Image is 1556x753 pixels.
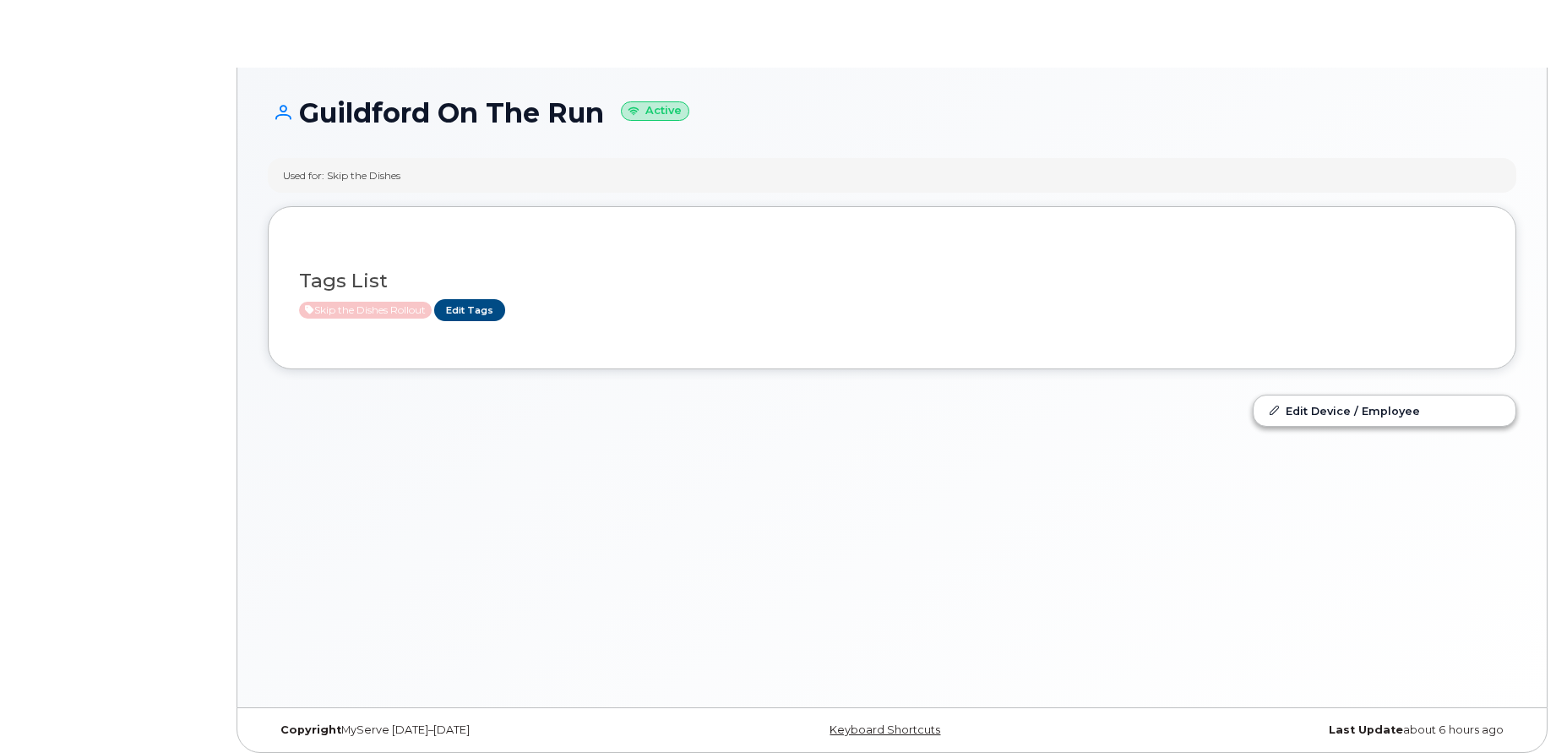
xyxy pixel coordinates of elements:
[1100,723,1516,737] div: about 6 hours ago
[1254,396,1515,426] a: Edit Device / Employee
[268,723,684,737] div: MyServe [DATE]–[DATE]
[830,723,940,736] a: Keyboard Shortcuts
[1329,723,1403,736] strong: Last Update
[299,302,432,319] span: Active
[299,270,1485,292] h3: Tags List
[621,101,689,121] small: Active
[283,168,400,183] div: Used for: Skip the Dishes
[280,723,341,736] strong: Copyright
[434,299,505,320] a: Edit Tags
[268,98,1516,128] h1: Guildford On The Run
